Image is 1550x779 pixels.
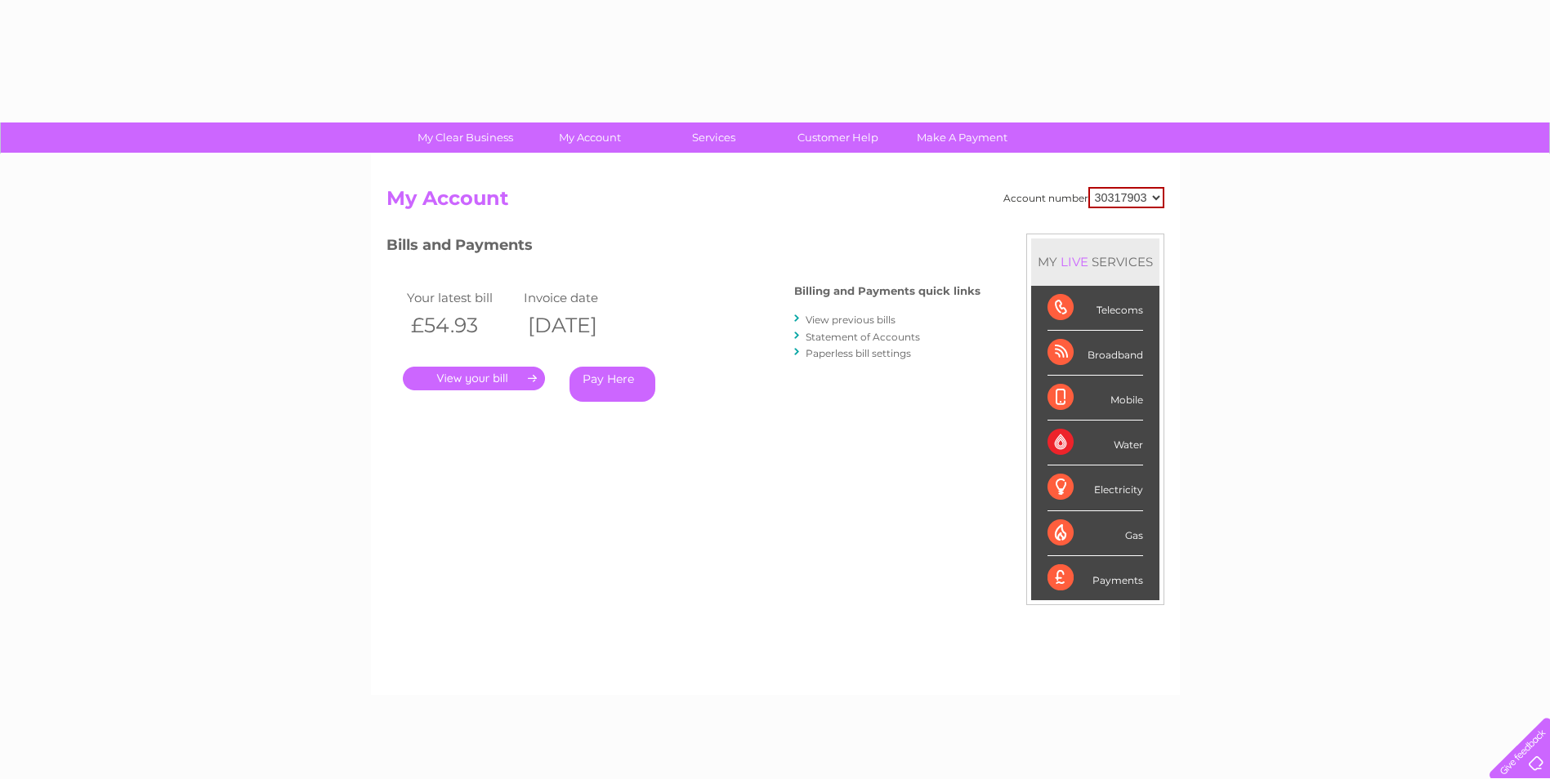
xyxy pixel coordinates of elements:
a: Services [646,122,781,153]
th: [DATE] [520,309,637,342]
a: My Clear Business [398,122,533,153]
a: Pay Here [570,367,655,402]
a: . [403,367,545,390]
div: Payments [1047,556,1143,600]
div: Broadband [1047,331,1143,376]
td: Invoice date [520,287,637,309]
a: View previous bills [806,314,896,326]
th: £54.93 [403,309,520,342]
a: Paperless bill settings [806,347,911,359]
a: My Account [522,122,657,153]
h4: Billing and Payments quick links [794,285,980,297]
div: Telecoms [1047,286,1143,331]
td: Your latest bill [403,287,520,309]
a: Customer Help [771,122,905,153]
div: MY SERVICES [1031,238,1159,285]
div: Mobile [1047,376,1143,421]
div: Water [1047,421,1143,465]
div: Gas [1047,511,1143,556]
div: Electricity [1047,465,1143,510]
h2: My Account [386,187,1164,218]
a: Make A Payment [895,122,1030,153]
div: LIVE [1057,254,1092,269]
div: Account number [1003,187,1164,208]
h3: Bills and Payments [386,234,980,262]
a: Statement of Accounts [806,331,920,343]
